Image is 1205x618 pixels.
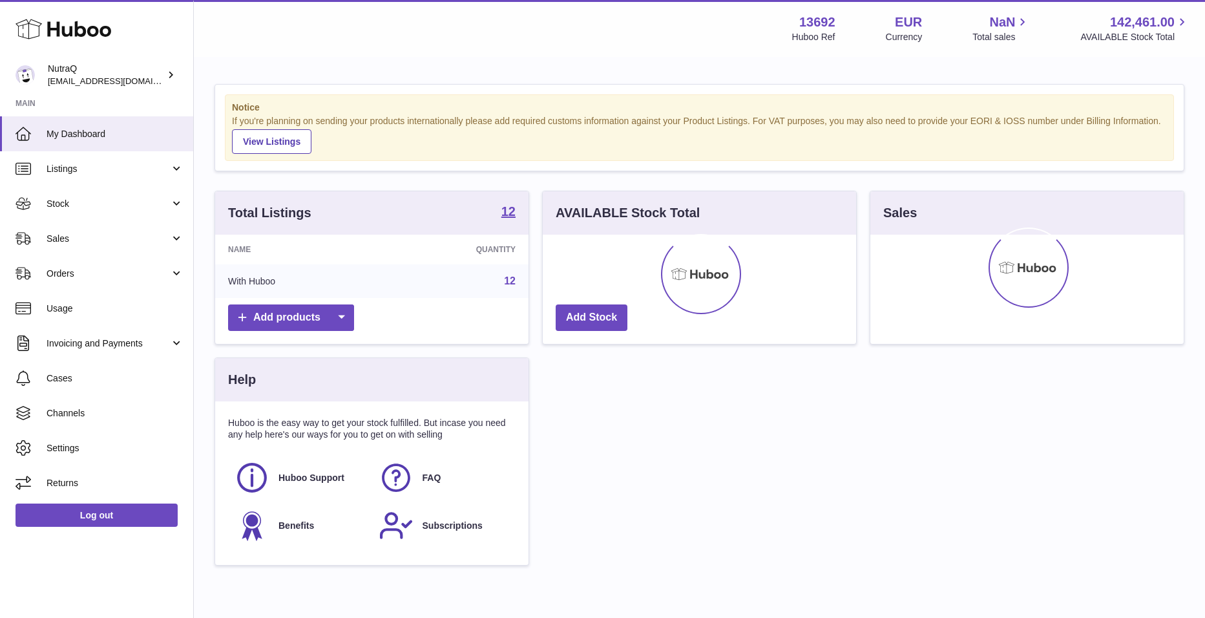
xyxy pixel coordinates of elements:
[47,337,170,350] span: Invoicing and Payments
[1080,31,1189,43] span: AVAILABLE Stock Total
[228,417,516,442] p: Huboo is the easy way to get your stock fulfilled. But incase you need any help here's our ways f...
[47,163,170,175] span: Listings
[423,520,483,532] span: Subscriptions
[895,14,922,31] strong: EUR
[278,520,314,532] span: Benefits
[215,235,381,264] th: Name
[47,268,170,280] span: Orders
[989,14,1015,31] span: NaN
[215,264,381,298] td: With Huboo
[232,101,1167,114] strong: Notice
[1110,14,1175,31] span: 142,461.00
[556,204,700,222] h3: AVAILABLE Stock Total
[16,504,178,527] a: Log out
[886,31,923,43] div: Currency
[47,198,170,210] span: Stock
[1080,14,1189,43] a: 142,461.00 AVAILABLE Stock Total
[228,304,354,331] a: Add products
[48,76,190,86] span: [EMAIL_ADDRESS][DOMAIN_NAME]
[232,115,1167,154] div: If you're planning on sending your products internationally please add required customs informati...
[504,275,516,286] a: 12
[379,508,510,543] a: Subscriptions
[47,407,183,420] span: Channels
[799,14,835,31] strong: 13692
[556,304,627,331] a: Add Stock
[278,472,344,484] span: Huboo Support
[47,303,183,315] span: Usage
[381,235,529,264] th: Quantity
[228,371,256,389] h3: Help
[235,508,366,543] a: Benefits
[379,460,510,495] a: FAQ
[47,372,183,385] span: Cases
[232,129,311,154] a: View Listings
[47,128,183,140] span: My Dashboard
[47,233,170,245] span: Sales
[972,31,1030,43] span: Total sales
[792,31,835,43] div: Huboo Ref
[228,204,311,222] h3: Total Listings
[972,14,1030,43] a: NaN Total sales
[883,204,917,222] h3: Sales
[501,205,516,220] a: 12
[48,63,164,87] div: NutraQ
[423,472,441,484] span: FAQ
[47,477,183,489] span: Returns
[501,205,516,218] strong: 12
[235,460,366,495] a: Huboo Support
[47,442,183,454] span: Settings
[16,65,35,85] img: log@nutraq.com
